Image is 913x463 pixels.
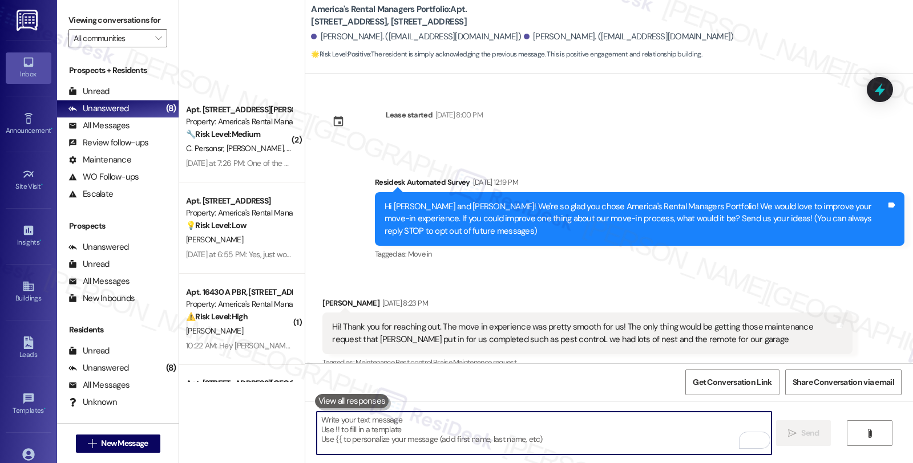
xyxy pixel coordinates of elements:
div: Apt. [STREET_ADDRESS][GEOGRAPHIC_DATA][STREET_ADDRESS] [186,377,292,389]
div: Lease started [386,109,433,121]
span: Share Conversation via email [793,376,894,388]
i:  [865,429,874,438]
div: [PERSON_NAME]. ([EMAIL_ADDRESS][DOMAIN_NAME]) [524,31,734,43]
div: WO Follow-ups [68,171,139,183]
div: Unanswered [68,241,129,253]
div: Residents [57,324,179,336]
input: All communities [74,29,149,47]
div: [DATE] at 7:26 PM: One of the guys looked at it when they were here [186,158,410,168]
div: Hi! Thank you for reaching out. The move in experience was pretty smooth for us! The only thing w... [332,321,834,346]
div: (8) [163,100,179,117]
span: Praise , [433,358,453,367]
div: Apt. 16430 A PBR, [STREET_ADDRESS][PERSON_NAME][PERSON_NAME] [186,286,292,298]
strong: ⚠️ Risk Level: High [186,311,248,322]
b: America's Rental Managers Portfolio: Apt. [STREET_ADDRESS], [STREET_ADDRESS] [311,3,539,28]
div: All Messages [68,120,130,132]
i:  [88,439,96,448]
div: Unanswered [68,362,129,374]
a: Site Visit • [6,165,51,196]
span: Maintenance request [453,358,517,367]
div: (8) [163,359,179,377]
img: ResiDesk Logo [17,10,40,31]
span: C. Personsr [186,143,227,153]
span: New Message [101,437,148,449]
span: [PERSON_NAME] [186,234,243,245]
a: Buildings [6,277,51,307]
i:  [788,429,797,438]
div: Escalate [68,188,113,200]
span: Get Conversation Link [693,376,771,388]
a: Insights • [6,221,51,251]
span: • [51,125,52,133]
i:  [155,34,161,43]
div: Maintenance [68,154,131,166]
div: Property: America's Rental Managers Portfolio [186,298,292,310]
div: Prospects [57,220,179,232]
a: Inbox [6,52,51,83]
a: Leads [6,333,51,364]
div: Tagged as: [322,354,852,371]
div: Prospects + Residents [57,64,179,76]
div: Tagged as: [375,246,904,262]
button: Share Conversation via email [785,369,902,395]
div: [PERSON_NAME] [322,297,852,313]
button: New Message [76,434,160,453]
strong: 💡 Risk Level: Low [186,220,247,230]
div: [DATE] 8:00 PM [433,109,483,121]
div: Apt. [STREET_ADDRESS] [186,195,292,207]
div: Residesk Automated Survey [375,176,904,192]
div: Property: America's Rental Managers Portfolio [186,116,292,128]
div: Unread [68,345,110,357]
div: All Messages [68,379,130,391]
div: [PERSON_NAME]. ([EMAIL_ADDRESS][DOMAIN_NAME]) [311,31,521,43]
div: Unknown [68,396,117,408]
textarea: To enrich screen reader interactions, please activate Accessibility in Grammarly extension settings [317,412,771,454]
div: Unread [68,86,110,98]
span: • [39,237,41,245]
span: : The resident is simply acknowledging the previous message. This is positive engagement and rela... [311,48,702,60]
div: Review follow-ups [68,137,148,149]
button: Send [776,420,831,446]
span: Pest control , [395,358,434,367]
label: Viewing conversations for [68,11,167,29]
div: Hi [PERSON_NAME] and [PERSON_NAME]! We're so glad you chose America's Rental Managers Portfolio! ... [385,201,886,237]
div: [DATE] 8:23 PM [379,297,428,309]
div: Property: America's Rental Managers Portfolio [186,207,292,219]
span: • [44,405,46,413]
button: Get Conversation Link [685,369,779,395]
div: Unanswered [68,103,129,115]
div: New Inbounds [68,293,135,304]
div: Apt. [STREET_ADDRESS][PERSON_NAME], [STREET_ADDRESS][PERSON_NAME] [186,104,292,116]
div: 10:22 AM: Hey [PERSON_NAME], we appreciate your text! We'll be back at 11AM to help you out. If t... [186,340,670,351]
span: Send [801,427,819,439]
div: All Messages [68,275,130,287]
span: Maintenance , [355,358,395,367]
span: • [41,181,43,189]
span: [PERSON_NAME] [186,326,243,336]
span: Move in [408,249,431,259]
span: [PERSON_NAME] [227,143,287,153]
div: [DATE] at 6:55 PM: Yes, just wondering if there is a tab or section in the portal specifically fo... [186,249,532,259]
strong: 🔧 Risk Level: Medium [186,129,260,139]
div: Unread [68,258,110,270]
a: Templates • [6,389,51,420]
strong: 🌟 Risk Level: Positive [311,50,370,59]
div: [DATE] 12:19 PM [470,176,518,188]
